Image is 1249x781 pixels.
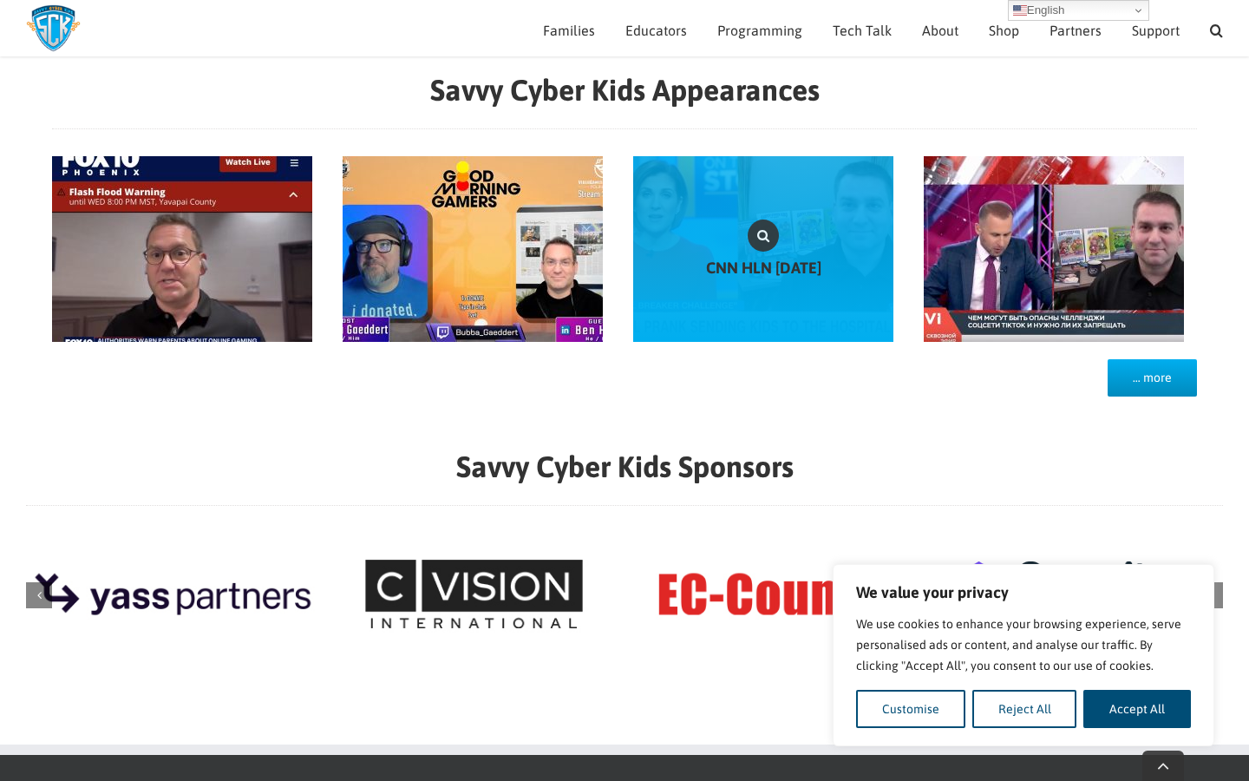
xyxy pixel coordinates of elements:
[856,582,1191,603] p: We value your privacy
[1050,23,1102,37] span: Partners
[328,540,621,648] img: C Vision
[748,220,779,251] a: Gallery
[430,73,820,107] strong: Savvy Cyber Kids Appearances
[625,23,687,37] span: Educators
[328,540,621,651] div: 5 / 9
[1108,359,1197,397] a: … more
[833,23,892,37] span: Tech Talk
[989,23,1019,37] span: Shop
[26,540,319,651] div: 4 / 9
[1133,371,1172,385] span: … more
[26,540,319,648] img: Yass Partners
[629,540,922,651] div: 6 / 9
[26,582,52,608] div: Previous slide
[456,450,794,483] strong: Savvy Cyber Kids Sponsors
[972,690,1077,728] button: Reject All
[856,614,1191,676] p: We use cookies to enhance your browsing experience, serve personalised ads or content, and analys...
[629,540,922,648] img: EC-Council
[26,4,81,52] img: Savvy Cyber Kids Logo
[543,23,595,37] span: Families
[1132,23,1180,37] span: Support
[922,23,958,37] span: About
[717,23,802,37] span: Programming
[931,540,1224,651] div: 7 / 9
[1083,690,1191,728] button: Accept All
[633,156,893,342] a: CNN HLN February 2020
[1013,3,1027,17] img: en
[931,540,1224,648] img: Security Scorecard
[856,690,965,728] button: Customise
